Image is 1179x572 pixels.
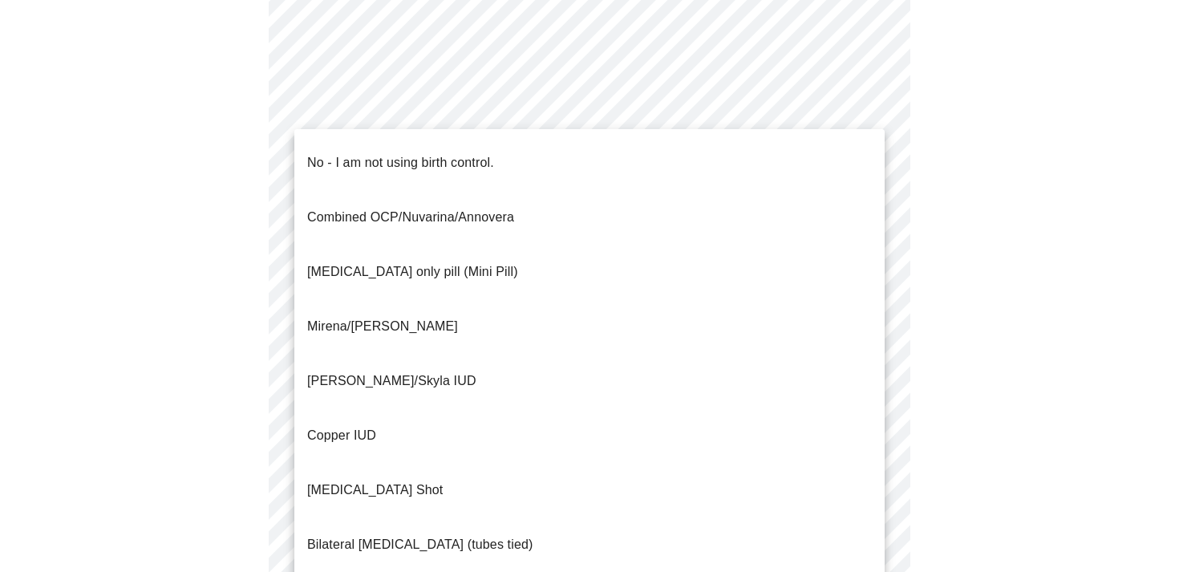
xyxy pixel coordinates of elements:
[307,535,533,554] p: Bilateral [MEDICAL_DATA] (tubes tied)
[307,317,458,336] p: Mirena/[PERSON_NAME]
[307,481,443,500] p: [MEDICAL_DATA] Shot
[307,426,376,445] p: Copper IUD
[307,371,476,391] p: [PERSON_NAME]/Skyla IUD
[307,208,514,227] p: Combined OCP/Nuvarina/Annovera
[307,262,518,282] p: [MEDICAL_DATA] only pill (Mini Pill)
[307,153,494,172] p: No - I am not using birth control.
